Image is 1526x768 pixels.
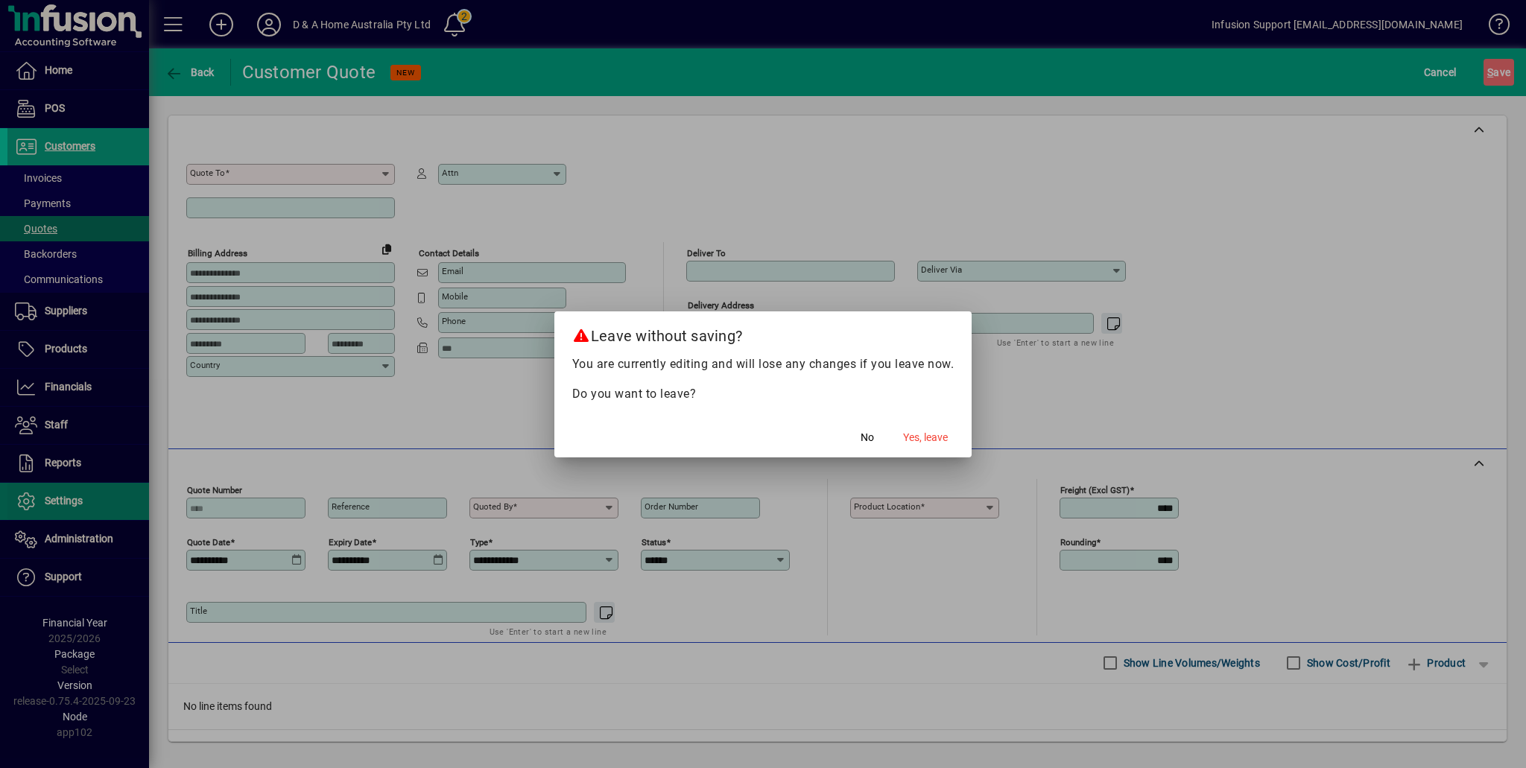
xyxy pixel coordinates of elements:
[572,385,954,403] p: Do you want to leave?
[897,425,954,451] button: Yes, leave
[903,430,948,445] span: Yes, leave
[554,311,972,355] h2: Leave without saving?
[861,430,874,445] span: No
[843,425,891,451] button: No
[572,355,954,373] p: You are currently editing and will lose any changes if you leave now.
